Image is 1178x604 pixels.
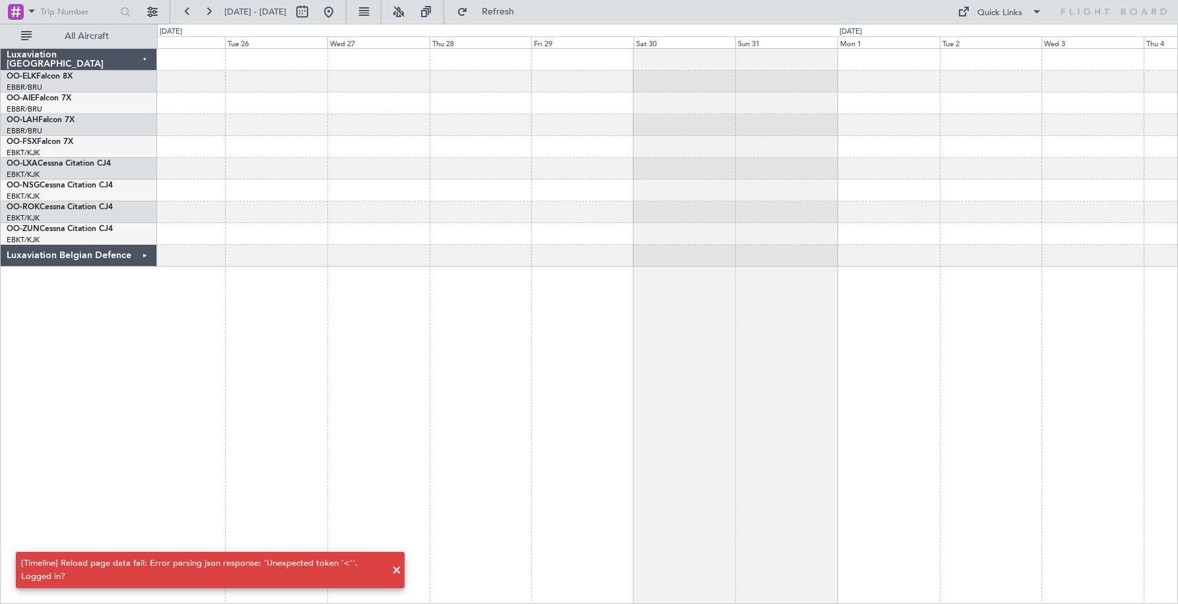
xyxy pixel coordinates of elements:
div: Tue 26 [225,36,327,48]
button: Quick Links [951,1,1049,22]
a: EBKT/KJK [7,235,40,245]
div: Fri 29 [531,36,634,48]
div: Wed 27 [327,36,430,48]
span: OO-LAH [7,116,38,124]
span: OO-LXA [7,160,38,168]
a: EBKT/KJK [7,148,40,158]
button: Refresh [451,1,530,22]
span: OO-AIE [7,94,35,102]
div: Mon 25 [123,36,226,48]
div: Mon 1 [837,36,940,48]
a: EBBR/BRU [7,83,42,92]
input: Trip Number [40,2,116,22]
div: Sat 30 [634,36,736,48]
div: [DATE] [839,26,862,38]
a: OO-ZUNCessna Citation CJ4 [7,225,113,233]
a: OO-LAHFalcon 7X [7,116,75,124]
div: Thu 28 [430,36,532,48]
div: Sun 31 [735,36,837,48]
span: OO-FSX [7,138,37,146]
a: OO-AIEFalcon 7X [7,94,71,102]
div: Wed 3 [1041,36,1144,48]
a: EBBR/BRU [7,104,42,114]
div: [DATE] [160,26,182,38]
a: EBKT/KJK [7,170,40,180]
a: OO-FSXFalcon 7X [7,138,73,146]
span: OO-ROK [7,203,40,211]
span: OO-NSG [7,182,40,189]
div: [Timeline] Reload page data fail: Error parsing json response: 'Unexpected token '<''. Logged in? [21,557,385,583]
a: EBKT/KJK [7,213,40,223]
a: EBBR/BRU [7,126,42,136]
a: EBKT/KJK [7,191,40,201]
span: All Aircraft [34,32,139,41]
span: OO-ELK [7,73,36,81]
span: [DATE] - [DATE] [224,6,286,18]
button: All Aircraft [15,26,143,47]
a: OO-NSGCessna Citation CJ4 [7,182,113,189]
a: OO-ROKCessna Citation CJ4 [7,203,113,211]
div: Tue 2 [940,36,1042,48]
span: OO-ZUN [7,225,40,233]
a: OO-ELKFalcon 8X [7,73,73,81]
div: Quick Links [977,7,1022,20]
a: OO-LXACessna Citation CJ4 [7,160,111,168]
span: Refresh [471,7,526,17]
